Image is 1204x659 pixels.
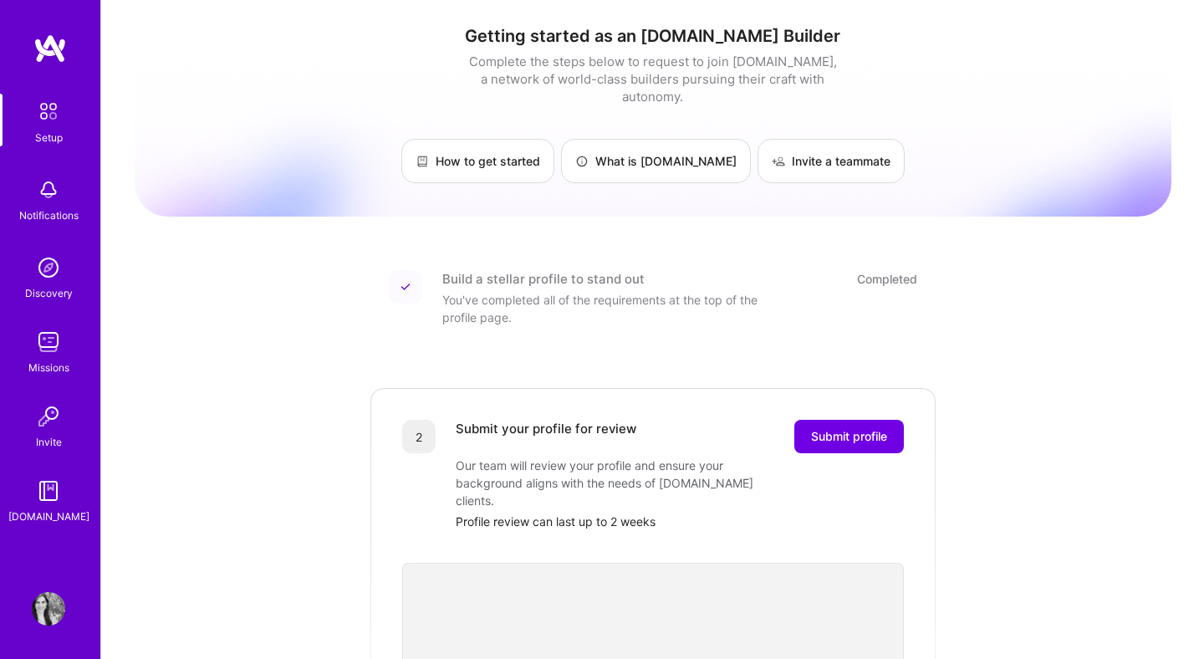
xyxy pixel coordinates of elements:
[465,53,841,105] div: Complete the steps below to request to join [DOMAIN_NAME], a network of world-class builders purs...
[28,359,69,376] div: Missions
[442,291,777,326] div: You've completed all of the requirements at the top of the profile page.
[32,592,65,626] img: User Avatar
[32,474,65,508] img: guide book
[32,325,65,359] img: teamwork
[135,26,1171,46] h1: Getting started as an [DOMAIN_NAME] Builder
[575,155,589,168] img: What is A.Team
[31,94,66,129] img: setup
[401,139,554,183] a: How to get started
[811,428,887,445] span: Submit profile
[758,139,905,183] a: Invite a teammate
[456,457,790,509] div: Our team will review your profile and ensure your background aligns with the needs of [DOMAIN_NAM...
[32,251,65,284] img: discovery
[400,282,411,292] img: Completed
[402,420,436,453] div: 2
[35,129,63,146] div: Setup
[8,508,89,525] div: [DOMAIN_NAME]
[561,139,751,183] a: What is [DOMAIN_NAME]
[32,400,65,433] img: Invite
[857,270,917,288] div: Completed
[19,207,79,224] div: Notifications
[456,513,904,530] div: Profile review can last up to 2 weeks
[36,433,62,451] div: Invite
[33,33,67,64] img: logo
[442,270,645,288] div: Build a stellar profile to stand out
[25,284,73,302] div: Discovery
[28,592,69,626] a: User Avatar
[794,420,904,453] button: Submit profile
[456,420,636,453] div: Submit your profile for review
[772,155,785,168] img: Invite a teammate
[416,155,429,168] img: How to get started
[32,173,65,207] img: bell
